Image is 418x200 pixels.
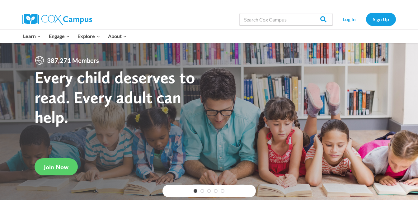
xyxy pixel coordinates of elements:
span: Explore [77,32,100,40]
img: Cox Campus [22,14,92,25]
span: Engage [49,32,70,40]
nav: Primary Navigation [19,30,131,43]
span: Learn [23,32,41,40]
a: Sign Up [366,13,396,26]
span: About [108,32,127,40]
nav: Secondary Navigation [336,13,396,26]
a: 1 [194,189,197,193]
input: Search Cox Campus [239,13,333,26]
strong: Every child deserves to read. Every adult can help. [35,67,195,127]
a: 3 [207,189,211,193]
a: 5 [221,189,224,193]
a: Log In [336,13,363,26]
a: 2 [200,189,204,193]
a: Join Now [35,158,78,175]
span: Join Now [44,163,68,171]
a: 4 [214,189,218,193]
span: 387,271 Members [45,55,101,65]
